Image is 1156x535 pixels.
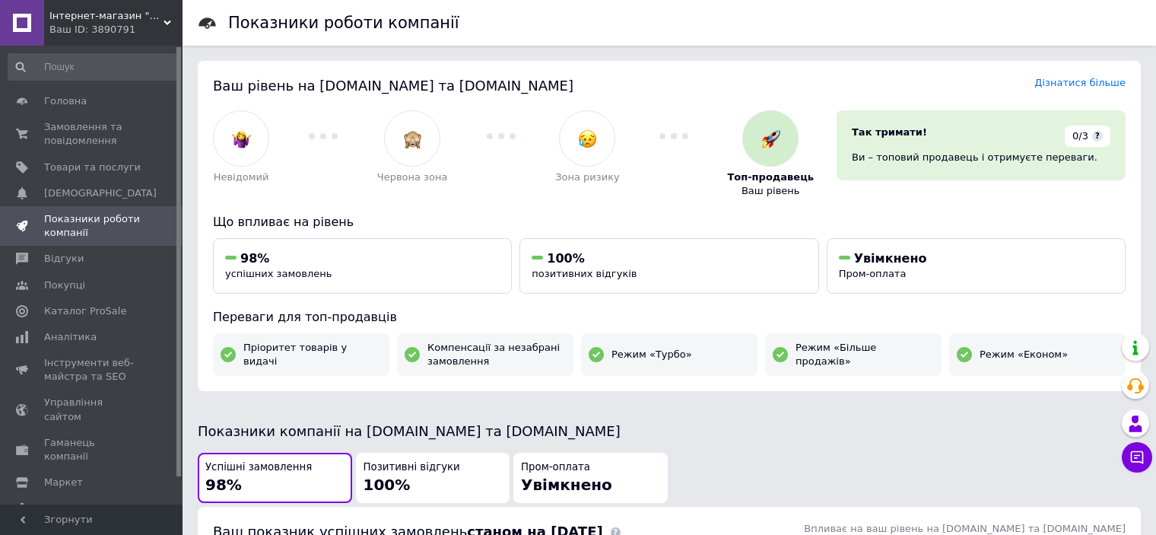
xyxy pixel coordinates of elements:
button: Позитивні відгуки100% [356,453,510,504]
span: позитивних відгуків [532,268,637,279]
span: успішних замовлень [225,268,332,279]
span: Інтернет-магазин "ELEGRANTIK" [49,9,164,23]
span: Увімкнено [854,251,927,266]
span: Інструменти веб-майстра та SEO [44,356,141,384]
span: Пром-оплата [839,268,907,279]
span: Впливає на ваш рівень на [DOMAIN_NAME] та [DOMAIN_NAME] [804,523,1126,534]
button: 100%позитивних відгуків [519,238,818,294]
div: 0/3 [1065,126,1110,147]
span: Маркет [44,476,83,489]
span: 98% [240,251,269,266]
span: Компенсації за незабрані замовлення [427,341,566,368]
button: Пром-оплатаУвімкнено [513,453,668,504]
button: УвімкненоПром-оплата [827,238,1126,294]
img: :rocket: [761,129,780,148]
span: Гаманець компанії [44,436,141,463]
span: 100% [547,251,584,266]
span: Ваш рівень [742,184,800,198]
span: Показники роботи компанії [44,212,141,240]
button: Успішні замовлення98% [198,453,352,504]
span: Головна [44,94,87,108]
img: :woman-shrugging: [232,129,251,148]
span: [DEMOGRAPHIC_DATA] [44,186,157,200]
span: Успішні замовлення [205,460,312,475]
a: Дізнатися більше [1034,77,1126,88]
span: Позитивні відгуки [364,460,460,475]
span: 98% [205,476,242,494]
span: ? [1092,131,1103,142]
span: Червона зона [377,170,448,184]
span: Зона ризику [555,170,620,184]
span: Ваш рівень на [DOMAIN_NAME] та [DOMAIN_NAME] [213,78,573,94]
span: Управління сайтом [44,396,141,423]
span: Режим «Економ» [980,348,1068,361]
span: Замовлення та повідомлення [44,120,141,148]
span: Пром-оплата [521,460,590,475]
span: Показники компанії на [DOMAIN_NAME] та [DOMAIN_NAME] [198,423,621,439]
span: Так тримати! [852,126,927,138]
div: Ви – топовий продавець і отримуєте переваги. [852,151,1110,164]
button: 98%успішних замовлень [213,238,512,294]
div: Ваш ID: 3890791 [49,23,183,37]
h1: Показники роботи компанії [228,14,459,32]
img: :disappointed_relieved: [578,129,597,148]
span: Увімкнено [521,476,612,494]
span: Режим «Більше продажів» [796,341,934,368]
img: :see_no_evil: [403,129,422,148]
span: Каталог ProSale [44,304,126,318]
span: Режим «Турбо» [611,348,692,361]
span: Переваги для топ-продавців [213,310,397,324]
span: Налаштування [44,502,122,515]
span: Відгуки [44,252,84,266]
span: Покупці [44,279,85,292]
input: Пошук [8,53,179,81]
span: Товари та послуги [44,161,141,174]
span: Що впливає на рівень [213,215,354,229]
span: Пріоритет товарів у видачі [243,341,382,368]
span: Невідомий [214,170,269,184]
button: Чат з покупцем [1122,442,1152,473]
span: Аналітика [44,330,97,344]
span: Топ-продавець [727,170,814,184]
span: 100% [364,476,411,494]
